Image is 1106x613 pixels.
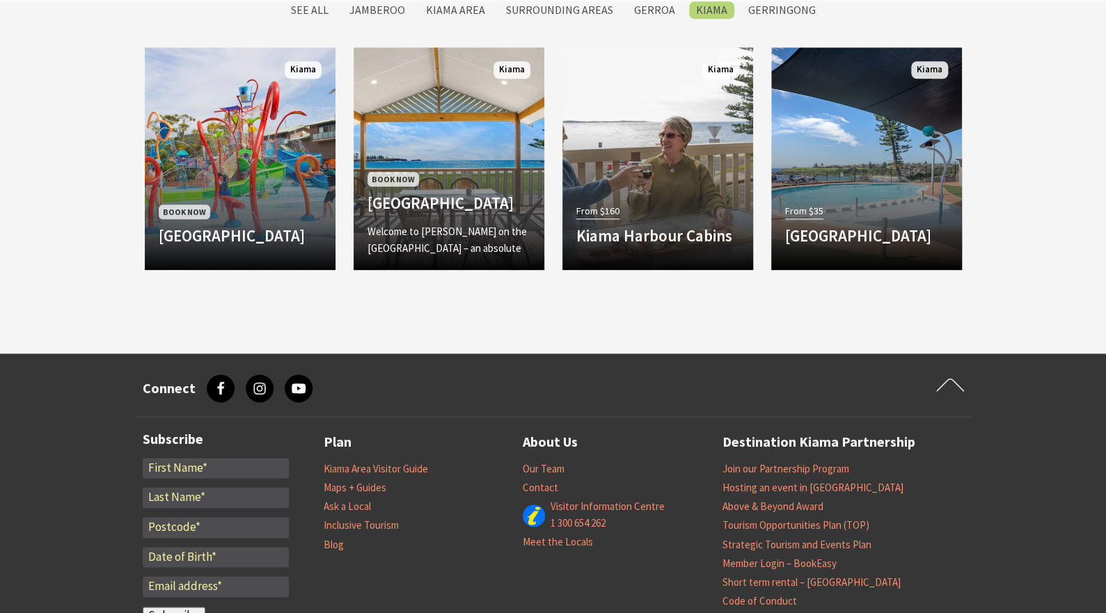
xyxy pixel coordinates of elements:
a: Short term rental – [GEOGRAPHIC_DATA] Code of Conduct [722,575,901,608]
label: Kiama Area [419,1,492,19]
span: Kiama [493,61,530,79]
a: Member Login – BookEasy [722,557,837,571]
a: Destination Kiama Partnership [722,431,915,454]
p: Welcome to [PERSON_NAME] on the [GEOGRAPHIC_DATA] – an absolute beachfront location. Breakfast… [368,223,530,273]
a: About Us [523,431,578,454]
a: Our Team [523,462,564,476]
a: Maps + Guides [324,481,386,495]
label: SEE All [284,1,335,19]
a: Book Now [GEOGRAPHIC_DATA] Kiama [145,47,335,270]
label: Kiama [689,1,734,19]
a: Strategic Tourism and Events Plan [722,538,871,552]
a: Kiama Area Visitor Guide [324,462,428,476]
label: Surrounding Areas [499,1,620,19]
span: From $160 [576,203,619,219]
label: Jamberoo [342,1,412,19]
span: Kiama [702,61,739,79]
a: Inclusive Tourism [324,518,399,532]
label: Gerringong [741,1,823,19]
h4: [GEOGRAPHIC_DATA] [159,226,322,246]
input: Postcode* [143,517,289,538]
a: Book Now [GEOGRAPHIC_DATA] Welcome to [PERSON_NAME] on the [GEOGRAPHIC_DATA] – an absolute beachf... [354,47,544,270]
a: Meet the Locals [523,535,593,549]
span: Kiama [911,61,948,79]
h4: [GEOGRAPHIC_DATA] [785,226,948,246]
h3: Subscribe [143,431,289,447]
span: Book Now [368,172,419,186]
a: 1 300 654 262 [551,516,606,530]
a: Above & Beyond Award [722,500,823,514]
a: Join our Partnership Program [722,462,849,476]
a: From $160 Kiama Harbour Cabins Kiama [562,47,753,270]
a: Contact [523,481,558,495]
a: Ask a Local [324,500,371,514]
input: Email address* [143,576,289,597]
a: Tourism Opportunities Plan (TOP) [722,518,869,532]
input: First Name* [143,458,289,479]
input: Date of Birth* [143,547,289,568]
span: Kiama [285,61,322,79]
label: Gerroa [627,1,682,19]
a: From $35 [GEOGRAPHIC_DATA] Kiama [771,47,962,270]
a: Blog [324,538,344,552]
h3: Connect [143,380,196,397]
span: Book Now [159,205,210,219]
a: Plan [324,431,351,454]
span: From $35 [785,203,823,219]
h4: Kiama Harbour Cabins [576,226,739,246]
input: Last Name* [143,487,289,508]
a: Visitor Information Centre [551,500,665,514]
h4: [GEOGRAPHIC_DATA] [368,193,530,213]
a: Hosting an event in [GEOGRAPHIC_DATA] [722,481,903,495]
